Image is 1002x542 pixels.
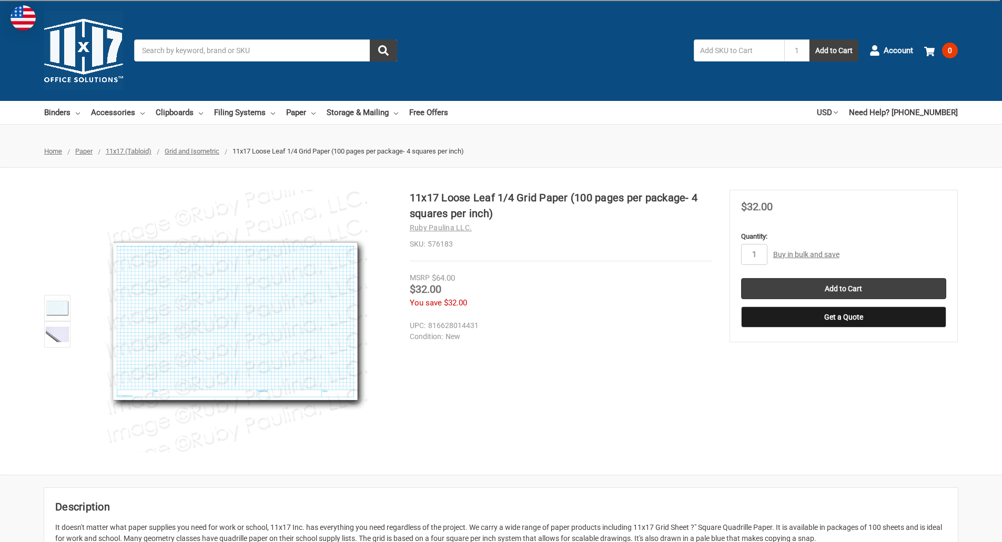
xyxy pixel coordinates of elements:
[11,5,36,30] img: duty and tax information for United States
[106,147,151,155] a: 11x17 (Tabloid)
[44,11,123,90] img: 11x17.com
[134,39,397,62] input: Search by keyword, brand or SKU
[75,147,93,155] a: Paper
[741,200,773,213] span: $32.00
[409,101,448,124] a: Free Offers
[884,45,913,57] span: Account
[741,231,946,242] label: Quantity:
[410,223,472,232] a: Ruby Paulina LLC.
[741,306,946,328] button: Get a Quote
[44,101,80,124] a: Binders
[410,239,425,250] dt: SKU:
[165,147,219,155] a: Grid and Isometric
[91,101,145,124] a: Accessories
[773,250,839,259] a: Buy in bulk and save
[286,101,316,124] a: Paper
[104,190,367,453] img: 11x17 Loose Leaf 1/4 Grid Paper (100 pages per package- 4 squares per inch)
[410,283,441,295] span: $32.00
[741,278,946,299] input: Add to Cart
[410,331,443,342] dt: Condition:
[694,39,784,62] input: Add SKU to Cart
[410,320,426,331] dt: UPC:
[327,101,398,124] a: Storage & Mailing
[410,320,707,331] dd: 816628014431
[444,298,467,308] span: $32.00
[924,37,958,64] a: 0
[232,147,464,155] span: 11x17 Loose Leaf 1/4 Grid Paper (100 pages per package- 4 squares per inch)
[942,43,958,58] span: 0
[410,298,442,308] span: You save
[55,499,947,515] h2: Description
[432,273,455,283] span: $64.00
[44,147,62,155] a: Home
[46,323,69,346] img: 11x17 Loose Leaf 1/4 Grid Paper (100 pages per package- 4 squares per inch)
[849,101,958,124] a: Need Help? [PHONE_NUMBER]
[869,37,913,64] a: Account
[156,101,203,124] a: Clipboards
[410,239,712,250] dd: 576183
[46,296,69,320] img: 11x17 Loose Leaf 1/4 Grid Paper (100 pages per package- 4 squares per inch)
[214,101,275,124] a: Filing Systems
[809,39,858,62] button: Add to Cart
[410,272,430,283] div: MSRP
[410,331,707,342] dd: New
[817,101,838,124] a: USD
[410,190,712,221] h1: 11x17 Loose Leaf 1/4 Grid Paper (100 pages per package- 4 squares per inch)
